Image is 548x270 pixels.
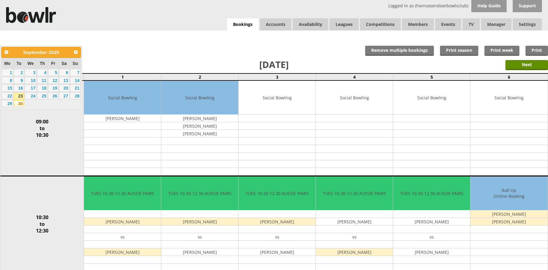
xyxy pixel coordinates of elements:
[316,218,393,226] td: [PERSON_NAME]
[525,46,548,56] a: Print
[316,81,393,115] td: Social Bowling
[330,18,359,30] a: Leagues
[84,176,161,210] td: TUES 10.30-12.30 AUSSIE PAIRS
[61,61,67,66] span: Saturday
[48,77,58,84] a: 12
[84,248,161,256] td: [PERSON_NAME]
[48,92,58,100] a: 26
[70,69,81,76] a: 7
[2,84,13,92] a: 15
[37,84,47,92] a: 18
[72,61,78,66] span: Sunday
[84,218,161,226] td: [PERSON_NAME]
[293,18,328,30] a: Availability
[16,61,21,66] span: Tuesday
[37,77,47,84] a: 11
[161,218,238,226] td: [PERSON_NAME]
[440,46,478,56] a: Print season
[27,61,34,66] span: Wednesday
[25,69,37,76] a: 3
[161,233,238,241] td: vs
[393,233,470,241] td: vs
[73,50,78,55] span: Next
[161,248,238,256] td: [PERSON_NAME]
[161,73,239,80] td: 2
[48,69,58,76] a: 5
[2,92,13,100] a: 22
[365,46,434,56] input: Remove multiple bookings
[70,77,81,84] a: 14
[72,48,80,56] a: Next
[227,18,259,31] a: Bookings
[37,92,47,100] a: 25
[84,73,161,80] td: 1
[260,18,291,30] span: Accounts
[316,176,393,210] td: TUES 10.30-12.30 AUSSIE PAIRS
[14,84,24,92] a: 16
[470,210,547,218] td: [PERSON_NAME]
[51,61,55,66] span: Friday
[402,18,434,30] span: Members
[4,61,10,66] span: Monday
[84,81,161,115] td: Social Bowling
[48,84,58,92] a: 19
[59,69,69,76] a: 6
[2,69,13,76] a: 1
[59,92,69,100] a: 27
[393,81,470,115] td: Social Bowling
[23,50,47,55] span: September
[239,233,316,241] td: vs
[470,176,547,210] td: Roll Up Online Booking
[14,92,24,100] a: 23
[2,48,11,56] a: Prev
[316,248,393,256] td: [PERSON_NAME]
[84,233,161,241] td: vs
[161,176,238,210] td: TUES 10.30-12.30 AUSSIE PAIRS
[84,115,161,122] td: [PERSON_NAME]
[462,18,480,30] span: TV
[59,84,69,92] a: 20
[0,80,84,176] td: 09:00 to 10:30
[4,50,9,55] span: Prev
[393,248,470,256] td: [PERSON_NAME]
[161,130,238,137] td: [PERSON_NAME]
[14,100,24,107] a: 30
[513,18,542,30] span: Settings
[161,122,238,130] td: [PERSON_NAME]
[393,218,470,226] td: [PERSON_NAME]
[14,69,24,76] a: 2
[25,77,37,84] a: 10
[435,18,461,30] a: Events
[40,61,45,66] span: Thursday
[25,84,37,92] a: 17
[484,46,519,56] a: Print week
[161,115,238,122] td: [PERSON_NAME]
[239,248,316,256] td: [PERSON_NAME]
[360,18,401,30] a: Competitions
[161,81,238,115] td: Social Bowling
[505,60,548,70] input: Next
[393,176,470,210] td: TUES 10.30-12.30 AUSSIE PAIRS
[316,73,393,80] td: 4
[239,218,316,226] td: [PERSON_NAME]
[70,92,81,100] a: 28
[393,73,470,80] td: 5
[239,81,316,115] td: Social Bowling
[59,77,69,84] a: 13
[470,81,547,115] td: Social Bowling
[316,233,393,241] td: vs
[2,100,13,107] a: 29
[239,73,316,80] td: 3
[239,176,316,210] td: TUES 10.30-12.30 AUSSIE PAIRS
[2,77,13,84] a: 8
[14,77,24,84] a: 9
[70,84,81,92] a: 21
[25,92,37,100] a: 24
[49,50,59,55] span: 2025
[481,18,511,30] span: Manager
[470,73,548,80] td: 6
[470,218,547,226] td: [PERSON_NAME]
[37,69,47,76] a: 4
